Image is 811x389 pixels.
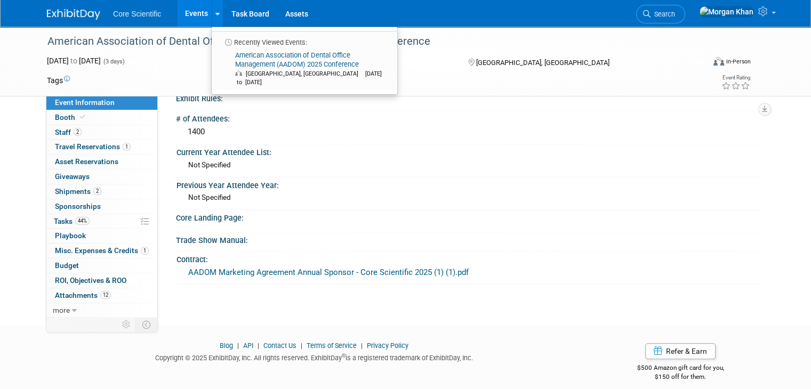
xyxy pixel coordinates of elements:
td: Toggle Event Tabs [136,318,158,331]
a: Asset Reservations [46,155,157,169]
div: 1400 [184,124,756,140]
span: to [69,56,79,65]
div: Previous Year Attendee Year: [176,177,759,191]
span: Core Scientific [113,10,161,18]
div: Core Landing Page: [176,210,764,223]
span: | [235,342,242,350]
i: Booth reservation complete [80,114,85,120]
a: Booth [46,110,157,125]
a: Giveaways [46,169,157,184]
span: [DATE] to [DATE] [235,70,382,86]
span: Search [651,10,675,18]
a: Terms of Service [307,342,357,350]
span: 1 [123,143,131,151]
span: | [358,342,365,350]
a: Misc. Expenses & Credits1 [46,244,157,258]
span: (3 days) [102,58,125,65]
sup: ® [342,353,346,359]
a: Budget [46,258,157,273]
span: 2 [93,187,101,195]
a: Playbook [46,229,157,243]
span: Travel Reservations [55,142,131,151]
span: 44% [75,217,90,225]
span: Sponsorships [55,202,101,210]
div: Copyright © 2025 ExhibitDay, Inc. All rights reserved. ExhibitDay is a registered trademark of Ex... [47,351,581,363]
span: [DATE] [DATE] [47,56,101,65]
span: Attachments [55,291,111,299]
span: Booth [55,113,87,121]
div: Not Specified [188,160,756,170]
a: Contact Us [263,342,296,350]
span: Tasks [54,217,90,225]
a: Travel Reservations1 [46,140,157,154]
span: 1 [141,247,149,255]
span: Playbook [55,231,86,240]
a: Tasks44% [46,214,157,229]
span: Staff [55,128,82,136]
a: AADOM Marketing Agreement Annual Sponsor - Core Scientific 2025 (1) (1).pdf [188,268,469,277]
span: 12 [100,291,111,299]
span: [GEOGRAPHIC_DATA], [GEOGRAPHIC_DATA] [476,59,609,67]
span: [GEOGRAPHIC_DATA], [GEOGRAPHIC_DATA] [246,70,364,77]
img: Morgan Khan [699,6,754,18]
div: $500 Amazon gift card for you, [597,356,764,381]
a: Sponsorships [46,199,157,214]
a: American Association of Dental Office Management (AADOM) 2025 Conference [GEOGRAPHIC_DATA], [GEOG... [215,47,393,91]
div: Trade Show Manual: [176,232,764,246]
span: more [53,306,70,314]
div: # of Attendees: [176,111,764,124]
a: ROI, Objectives & ROO [46,273,157,288]
a: Attachments12 [46,288,157,303]
img: Format-Inperson.png [713,57,724,66]
span: Budget [55,261,79,270]
div: Event Format [647,55,751,71]
div: In-Person [726,58,751,66]
span: Misc. Expenses & Credits [55,246,149,255]
span: Giveaways [55,172,90,181]
td: Tags [47,75,70,86]
div: Event Rating [721,75,750,80]
div: Current Year Attendee List: [176,144,759,158]
td: Personalize Event Tab Strip [117,318,136,331]
a: Event Information [46,95,157,110]
div: $150 off for them. [597,372,764,382]
img: ExhibitDay [47,9,100,20]
a: Refer & Earn [645,343,716,359]
span: Shipments [55,187,101,196]
div: Not Specified [188,192,756,202]
a: Privacy Policy [367,342,408,350]
span: 2 [74,128,82,136]
a: Staff2 [46,125,157,140]
span: | [255,342,262,350]
a: Shipments2 [46,184,157,199]
span: Asset Reservations [55,157,118,166]
li: Recently Viewed Events: [212,31,397,47]
span: ROI, Objectives & ROO [55,276,126,285]
div: American Association of Dental Office Management (AADOM) 2025 Conference [44,32,691,51]
a: more [46,303,157,318]
div: Exhibit Rules: [176,91,764,104]
span: | [298,342,305,350]
div: Contract: [176,252,759,265]
a: API [243,342,253,350]
span: Event Information [55,98,115,107]
a: Search [636,5,685,23]
a: Blog [220,342,233,350]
